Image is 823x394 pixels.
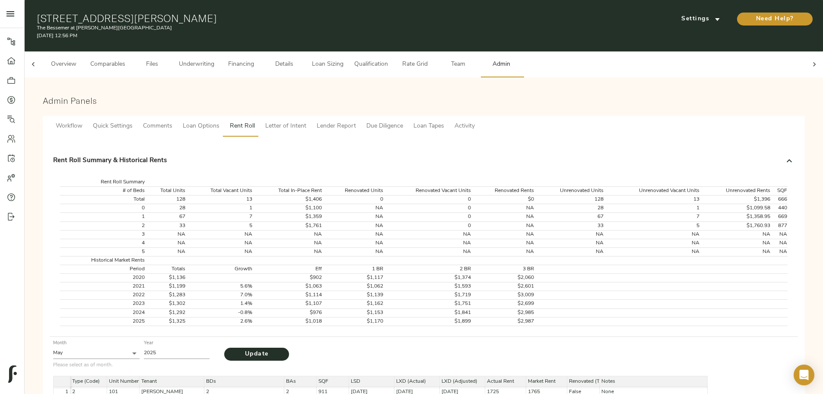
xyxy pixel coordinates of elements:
[186,195,253,204] td: 13
[700,230,771,239] td: NA
[384,273,471,282] td: $1,374
[471,248,534,256] td: NA
[534,186,604,195] td: Unrenovated Units
[384,265,471,273] td: 2 BR
[143,121,172,132] span: Comments
[145,273,186,282] td: $1,136
[322,230,384,239] td: NA
[349,376,394,387] div: LSD
[145,204,186,213] td: 28
[771,221,788,230] td: 877
[136,59,168,70] span: Files
[186,204,253,213] td: 1
[53,147,794,175] div: Rent Roll Summary & Historical Rents
[37,24,553,32] p: The Bessemer at [PERSON_NAME][GEOGRAPHIC_DATA]
[771,248,788,256] td: NA
[384,282,471,291] td: $1,593
[567,376,600,387] div: Renovated (T/F)
[60,204,145,213] td: 0
[322,300,384,308] td: $1,162
[186,239,253,247] td: NA
[37,32,553,40] p: [DATE] 12:56 PM
[253,273,322,282] td: $902
[145,317,186,326] td: $1,325
[771,239,788,247] td: NA
[145,195,186,204] td: 128
[253,204,322,213] td: $1,100
[90,59,125,70] span: Comparables
[60,186,145,195] td: # of Beds
[700,213,771,221] td: $1,358.95
[794,365,814,385] div: Open Intercom Messenger
[322,291,384,300] td: $1,139
[471,282,534,291] td: $2,601
[145,230,186,239] td: NA
[186,186,253,195] td: Total Vacant Units
[700,221,771,230] td: $1,760.93
[384,195,471,204] td: 0
[384,221,471,230] td: 0
[604,213,700,221] td: 7
[366,121,403,132] span: Due Diligence
[53,360,140,369] p: Please select as of month.
[384,204,471,213] td: 0
[322,282,384,291] td: $1,062
[394,376,440,387] div: LXD (Actual)
[265,121,306,132] span: Letter of Intent
[771,213,788,221] td: 669
[384,213,471,221] td: 0
[60,248,145,256] td: 5
[471,230,534,239] td: NA
[225,59,257,70] span: Financing
[322,248,384,256] td: NA
[53,347,140,359] div: May
[53,156,167,166] p: Rent Roll Summary & Historical Rents
[322,317,384,326] td: $1,170
[534,248,604,256] td: NA
[186,230,253,239] td: NA
[384,230,471,239] td: NA
[398,59,431,70] span: Rate Grid
[384,248,471,256] td: NA
[145,265,186,273] td: Totals
[145,239,186,247] td: NA
[145,308,186,317] td: $1,292
[471,300,534,308] td: $2,699
[322,221,384,230] td: NA
[60,230,145,239] td: 3
[60,213,145,221] td: 1
[384,239,471,247] td: NA
[384,317,471,326] td: $1,899
[471,273,534,282] td: $2,060
[322,265,384,273] td: 1 BR
[322,213,384,221] td: NA
[471,213,534,221] td: NA
[317,121,356,132] span: Lender Report
[771,186,788,195] td: SQF
[604,248,700,256] td: NA
[471,317,534,326] td: $2,987
[60,221,145,230] td: 2
[384,300,471,308] td: $1,751
[471,204,534,213] td: NA
[471,239,534,247] td: NA
[471,291,534,300] td: $3,009
[526,376,567,387] div: Market Rent
[471,195,534,204] td: $0
[771,195,788,204] td: 666
[8,365,17,383] img: logo
[179,59,214,70] span: Underwriting
[60,282,145,291] td: 2021
[604,195,700,204] td: 13
[604,221,700,230] td: 5
[737,13,813,26] button: Need Help?
[186,213,253,221] td: 7
[56,121,83,132] span: Workflow
[186,265,253,273] td: Growth
[230,121,255,132] span: Rent Roll
[186,282,253,291] td: 5.6%
[284,376,317,387] div: BAs
[604,230,700,239] td: NA
[440,376,485,387] div: LXD (Adjusted)
[224,348,289,361] button: Update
